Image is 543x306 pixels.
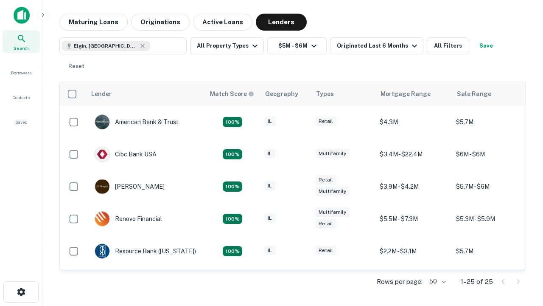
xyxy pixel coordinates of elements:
[14,7,30,24] img: capitalize-icon.png
[256,14,307,31] button: Lenders
[95,147,157,162] div: Cibc Bank USA
[426,275,447,288] div: 50
[501,238,543,279] iframe: Chat Widget
[375,82,452,106] th: Mortgage Range
[95,244,196,259] div: Resource Bank ([US_STATE])
[223,214,242,224] div: Matching Properties: 4, hasApolloMatch: undefined
[375,138,452,170] td: $3.4M - $22.4M
[315,149,350,159] div: Multifamily
[315,187,350,196] div: Multifamily
[381,89,431,99] div: Mortgage Range
[311,82,375,106] th: Types
[265,89,298,99] div: Geography
[190,37,264,54] button: All Property Types
[3,104,40,127] a: Saved
[377,277,423,287] p: Rows per page:
[452,82,528,106] th: Sale Range
[131,14,190,31] button: Originations
[210,89,252,99] h6: Match Score
[315,116,336,126] div: Retail
[375,267,452,300] td: $4M
[452,203,528,235] td: $5.3M - $5.9M
[452,106,528,138] td: $5.7M
[11,69,31,76] span: Borrowers
[457,89,491,99] div: Sale Range
[3,79,40,102] a: Contacts
[223,149,242,159] div: Matching Properties: 4, hasApolloMatch: undefined
[315,246,336,255] div: Retail
[452,138,528,170] td: $6M - $6M
[315,219,336,229] div: Retail
[210,89,254,99] div: Capitalize uses an advanced AI algorithm to match your search with the best lender. The match sco...
[13,94,30,101] span: Contacts
[427,37,469,54] button: All Filters
[63,58,90,75] button: Reset
[15,119,28,125] span: Saved
[473,37,500,54] button: Save your search to get updates of matches that match your search criteria.
[86,82,205,106] th: Lender
[59,14,128,31] button: Maturing Loans
[95,244,109,258] img: picture
[375,170,452,203] td: $3.9M - $4.2M
[267,37,327,54] button: $5M - $6M
[91,89,112,99] div: Lender
[223,181,242,192] div: Matching Properties: 4, hasApolloMatch: undefined
[337,41,420,51] div: Originated Last 6 Months
[375,235,452,267] td: $2.2M - $3.1M
[452,170,528,203] td: $5.7M - $6M
[315,207,350,217] div: Multifamily
[375,203,452,235] td: $5.5M - $7.3M
[315,175,336,185] div: Retail
[264,181,275,191] div: IL
[330,37,423,54] button: Originated Last 6 Months
[452,267,528,300] td: $5.6M
[95,147,109,161] img: picture
[223,117,242,127] div: Matching Properties: 7, hasApolloMatch: undefined
[223,246,242,256] div: Matching Properties: 4, hasApolloMatch: undefined
[205,82,260,106] th: Capitalize uses an advanced AI algorithm to match your search with the best lender. The match sco...
[95,212,109,226] img: picture
[95,179,109,194] img: picture
[3,30,40,53] a: Search
[14,45,29,51] span: Search
[452,235,528,267] td: $5.7M
[95,179,165,194] div: [PERSON_NAME]
[193,14,252,31] button: Active Loans
[264,213,275,223] div: IL
[95,211,162,227] div: Renovo Financial
[316,89,334,99] div: Types
[461,277,493,287] p: 1–25 of 25
[375,106,452,138] td: $4.3M
[74,42,137,50] span: Elgin, [GEOGRAPHIC_DATA], [GEOGRAPHIC_DATA]
[264,116,275,126] div: IL
[3,55,40,78] a: Borrowers
[264,246,275,255] div: IL
[95,115,109,129] img: picture
[260,82,311,106] th: Geography
[264,149,275,159] div: IL
[95,114,179,130] div: American Bank & Trust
